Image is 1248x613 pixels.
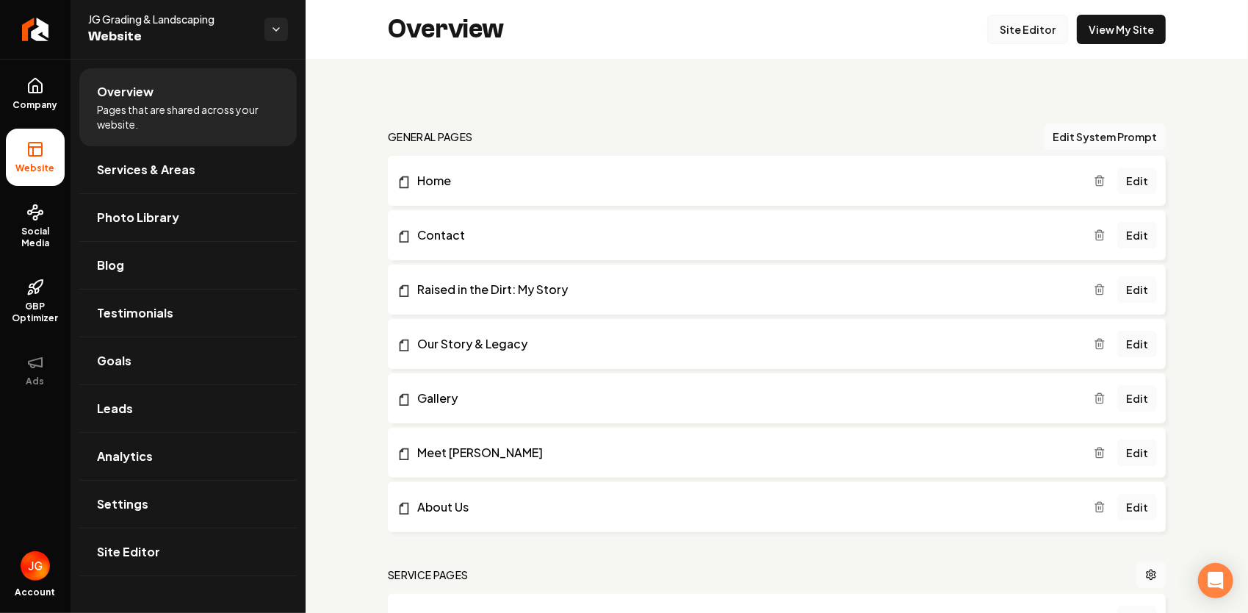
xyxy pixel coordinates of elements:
span: Photo Library [97,209,179,226]
a: Site Editor [79,528,297,576]
h2: Overview [388,15,504,44]
span: Ads [21,376,51,387]
span: Social Media [6,226,65,249]
a: Leads [79,385,297,432]
a: Settings [79,481,297,528]
a: Edit [1117,385,1157,412]
a: Edit [1117,168,1157,194]
span: Services & Areas [97,161,195,179]
span: GBP Optimizer [6,301,65,324]
span: Site Editor [97,543,160,561]
a: Edit [1117,494,1157,520]
span: Goals [97,352,131,370]
a: Our Story & Legacy [397,335,1094,353]
span: Testimonials [97,304,173,322]
span: JG Grading & Landscaping [88,12,253,26]
a: View My Site [1077,15,1166,44]
span: Leads [97,400,133,417]
span: Analytics [97,448,153,465]
a: Edit [1117,276,1157,303]
h2: Service Pages [388,567,469,582]
a: Services & Areas [79,146,297,193]
a: Goals [79,337,297,384]
a: Gallery [397,390,1094,407]
a: Raised in the Dirt: My Story [397,281,1094,298]
a: Home [397,172,1094,190]
a: Edit [1117,331,1157,357]
span: Website [10,162,61,174]
button: Ads [6,342,65,399]
a: Meet [PERSON_NAME] [397,444,1094,462]
span: Overview [97,83,154,101]
a: Social Media [6,192,65,261]
img: Rebolt Logo [22,18,49,41]
button: Edit System Prompt [1044,123,1166,150]
span: Blog [97,257,124,274]
a: GBP Optimizer [6,267,65,336]
button: Open user button [21,551,50,581]
a: About Us [397,498,1094,516]
img: John Glover [21,551,50,581]
span: Account [15,587,56,598]
a: Contact [397,226,1094,244]
a: Photo Library [79,194,297,241]
span: Website [88,26,253,47]
a: Edit [1117,222,1157,248]
div: Open Intercom Messenger [1198,563,1233,598]
span: Settings [97,495,148,513]
h2: general pages [388,129,473,144]
a: Blog [79,242,297,289]
a: Edit [1117,440,1157,466]
a: Company [6,65,65,123]
a: Testimonials [79,290,297,337]
a: Site Editor [987,15,1068,44]
a: Analytics [79,433,297,480]
span: Company [7,99,64,111]
span: Pages that are shared across your website. [97,102,279,132]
